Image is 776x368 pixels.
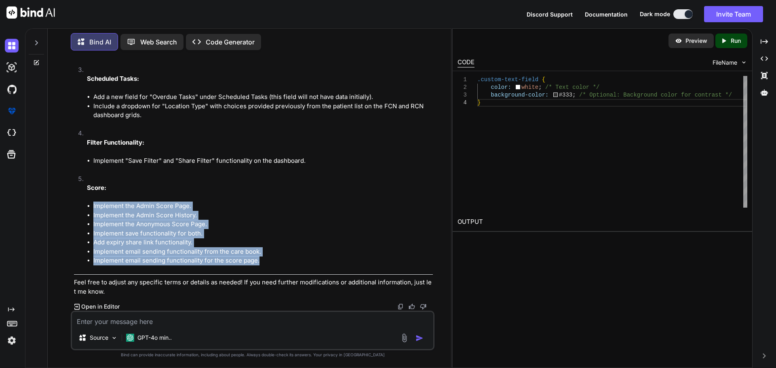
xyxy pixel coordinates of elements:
span: /* Text color */ [545,84,599,90]
img: Pick Models [111,334,118,341]
img: chevron down [740,59,747,66]
div: CODE [458,58,474,67]
li: Implement the Anonymous Score Page. [93,220,433,229]
p: Bind AI [89,37,111,47]
span: { [542,76,545,83]
img: darkChat [5,39,19,53]
span: /* Optional: Background color for contrast */ [579,92,732,98]
strong: Filter Functionality: [87,139,144,146]
strong: Scheduled Tasks: [87,75,139,82]
li: Implement the Admin Score History. [93,211,433,220]
span: FileName [713,59,737,67]
span: Documentation [585,11,628,18]
span: color: [491,84,511,90]
p: GPT-4o min.. [137,334,172,342]
h2: OUTPUT [453,212,752,231]
img: preview [675,37,682,44]
span: .custom-text-field [477,76,538,83]
img: copy [397,303,404,310]
p: Code Generator [206,37,255,47]
button: Documentation [585,10,628,19]
img: attachment [400,333,409,343]
span: background-color: [491,92,548,98]
div: 4 [458,99,467,107]
div: 1 [458,76,467,84]
p: Bind can provide inaccurate information, including about people. Always double-check its answers.... [71,352,434,358]
li: Add a new field for "Overdue Tasks" under Scheduled Tasks (this field will not have data initially). [93,93,433,102]
img: like [409,303,415,310]
p: Open in Editor [81,303,120,311]
strong: Score: [87,184,106,191]
div: 3 [458,91,467,99]
li: Include a dropdown for "Location Type" with choices provided previously from the patient list on ... [93,102,433,120]
span: Dark mode [640,10,670,18]
span: ; [572,92,576,98]
img: cloudideIcon [5,126,19,140]
li: Add expiry share link functionality. [93,238,433,247]
img: dislike [420,303,426,310]
img: Bind AI [6,6,55,19]
li: Implement save functionality for both. [93,229,433,238]
p: Feel free to adjust any specific terms or details as needed! If you need further modifications or... [74,278,433,296]
img: premium [5,104,19,118]
span: ; [538,84,542,90]
span: white [521,84,538,90]
img: settings [5,334,19,347]
button: Discord Support [527,10,573,19]
p: Preview [685,37,707,45]
span: #333 [559,92,572,98]
button: Invite Team [704,6,763,22]
li: Implement "Save Filter" and "Share Filter" functionality on the dashboard. [93,156,433,166]
li: Implement email sending functionality from the care book. [93,247,433,257]
span: } [477,99,481,106]
li: Implement email sending functionality for the score page. [93,256,433,265]
p: Web Search [140,37,177,47]
p: Source [90,334,108,342]
p: Run [731,37,741,45]
img: darkAi-studio [5,61,19,74]
img: icon [415,334,424,342]
img: githubDark [5,82,19,96]
img: GPT-4o mini [126,334,134,342]
div: 2 [458,84,467,91]
li: Implement the Admin Score Page. [93,202,433,211]
span: Discord Support [527,11,573,18]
